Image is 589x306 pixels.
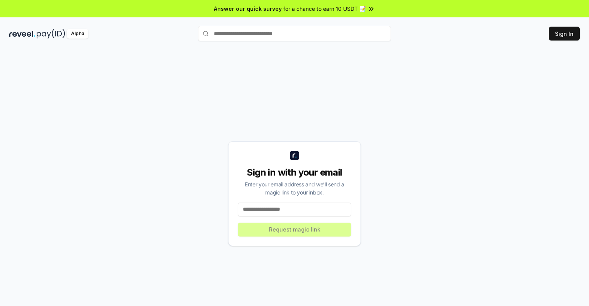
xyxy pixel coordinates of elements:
[290,151,299,160] img: logo_small
[238,166,351,179] div: Sign in with your email
[238,180,351,196] div: Enter your email address and we’ll send a magic link to your inbox.
[214,5,282,13] span: Answer our quick survey
[67,29,88,39] div: Alpha
[283,5,366,13] span: for a chance to earn 10 USDT 📝
[37,29,65,39] img: pay_id
[549,27,580,41] button: Sign In
[9,29,35,39] img: reveel_dark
